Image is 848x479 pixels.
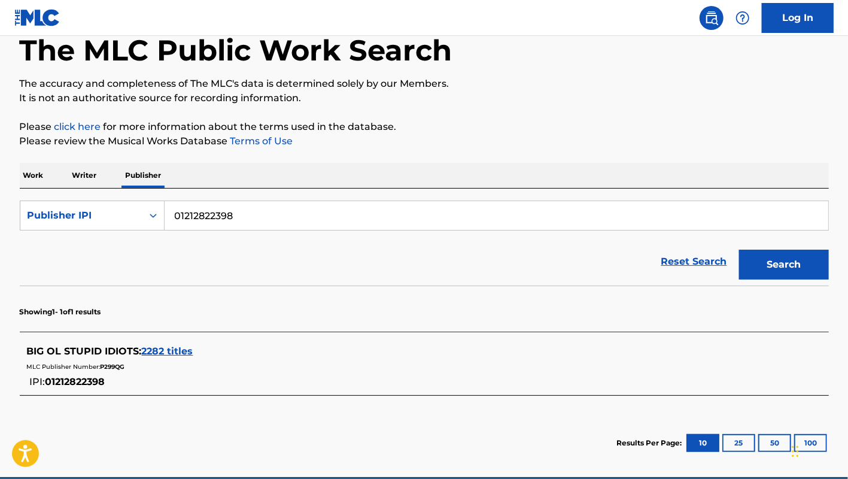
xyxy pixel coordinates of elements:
a: Terms of Use [228,135,293,147]
span: P299QG [101,363,125,371]
p: Writer [69,163,101,188]
div: Drag [792,433,799,469]
p: Please review the Musical Works Database [20,134,829,148]
span: BIG OL STUPID IDIOTS : [27,345,142,357]
p: Please for more information about the terms used in the database. [20,120,829,134]
div: Help [731,6,755,30]
span: MLC Publisher Number: [27,363,101,371]
button: 25 [722,434,755,452]
span: IPI: [30,376,45,387]
a: Log In [762,3,834,33]
button: 50 [758,434,791,452]
button: Search [739,250,829,280]
img: search [704,11,719,25]
p: Work [20,163,47,188]
span: 01212822398 [45,376,105,387]
a: Public Search [700,6,724,30]
p: It is not an authoritative source for recording information. [20,91,829,105]
span: 2282 titles [142,345,193,357]
a: Reset Search [655,248,733,275]
iframe: Chat Widget [788,422,848,479]
img: MLC Logo [14,9,60,26]
p: Results Per Page: [617,438,685,448]
p: The accuracy and completeness of The MLC's data is determined solely by our Members. [20,77,829,91]
form: Search Form [20,201,829,286]
button: 10 [686,434,719,452]
p: Publisher [122,163,165,188]
a: click here [54,121,101,132]
img: help [735,11,750,25]
h1: The MLC Public Work Search [20,32,452,68]
p: Showing 1 - 1 of 1 results [20,307,101,317]
div: Publisher IPI [28,208,135,223]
